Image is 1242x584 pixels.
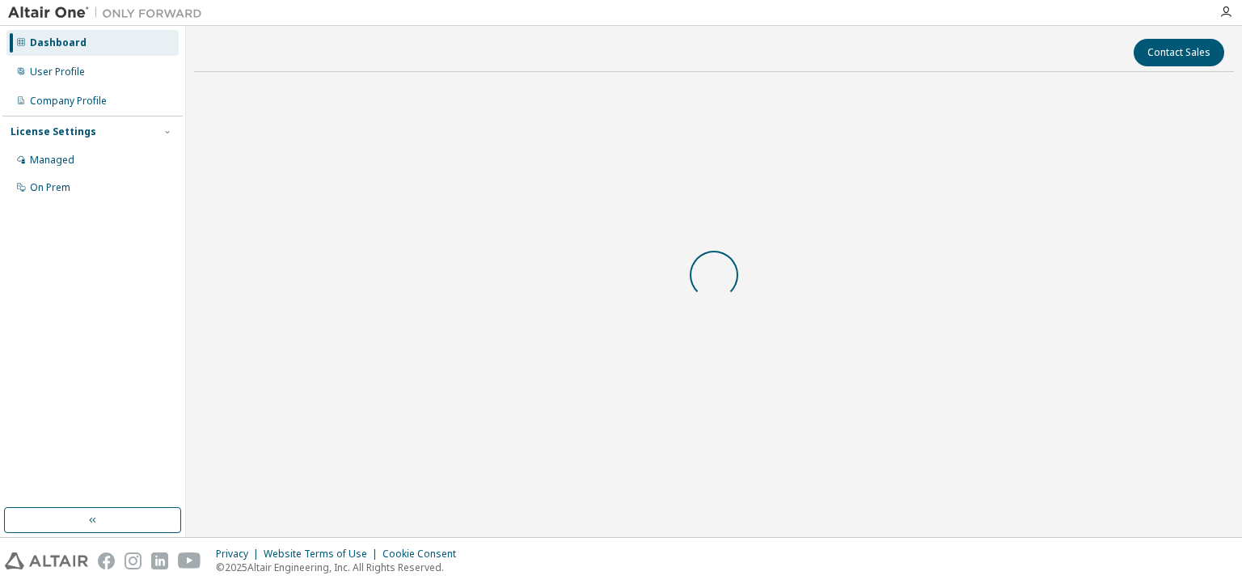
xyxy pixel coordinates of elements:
[178,552,201,569] img: youtube.svg
[1134,39,1224,66] button: Contact Sales
[30,36,87,49] div: Dashboard
[30,154,74,167] div: Managed
[216,561,466,574] p: © 2025 Altair Engineering, Inc. All Rights Reserved.
[125,552,142,569] img: instagram.svg
[30,95,107,108] div: Company Profile
[151,552,168,569] img: linkedin.svg
[98,552,115,569] img: facebook.svg
[8,5,210,21] img: Altair One
[30,181,70,194] div: On Prem
[382,548,466,561] div: Cookie Consent
[264,548,382,561] div: Website Terms of Use
[30,66,85,78] div: User Profile
[5,552,88,569] img: altair_logo.svg
[216,548,264,561] div: Privacy
[11,125,96,138] div: License Settings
